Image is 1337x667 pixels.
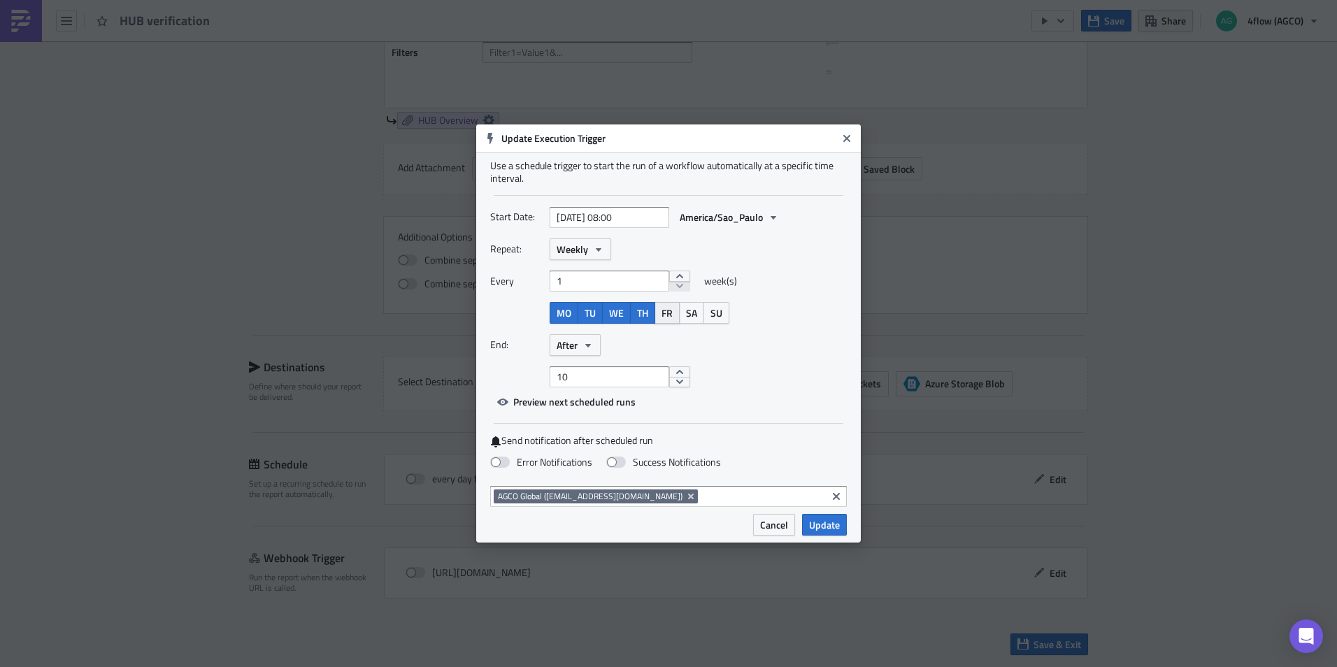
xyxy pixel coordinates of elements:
[490,434,847,447] label: Send notification after scheduled run
[602,302,631,324] button: WE
[557,242,588,257] span: Weekly
[669,281,690,292] button: decrement
[637,306,648,320] span: TH
[490,206,543,227] label: Start Date:
[550,334,601,356] button: After
[490,238,543,259] label: Repeat:
[585,306,596,320] span: TU
[490,271,543,292] label: Every
[673,206,786,228] button: America/Sao_Paulo
[753,514,795,536] button: Cancel
[669,271,690,282] button: increment
[606,456,721,468] label: Success Notifications
[685,489,698,503] button: Remove Tag
[630,302,655,324] button: TH
[498,491,682,502] span: AGCO Global ([EMAIL_ADDRESS][DOMAIN_NAME])
[680,210,763,224] span: America/Sao_Paulo
[710,306,722,320] span: SU
[828,488,845,505] button: Clear selected items
[802,514,847,536] button: Update
[679,302,704,324] button: SA
[513,394,636,409] span: Preview next scheduled runs
[669,366,690,378] button: increment
[809,517,840,532] span: Update
[490,456,592,468] label: Error Notifications
[686,306,697,320] span: SA
[501,132,837,145] h6: Update Execution Trigger
[578,302,603,324] button: TU
[669,377,690,388] button: decrement
[1289,619,1323,653] div: Open Intercom Messenger
[490,391,643,413] button: Preview next scheduled runs
[655,302,680,324] button: FR
[662,306,673,320] span: FR
[557,306,571,320] span: MO
[704,271,737,292] span: week(s)
[490,334,543,355] label: End:
[557,338,578,352] span: After
[609,306,624,320] span: WE
[760,517,788,532] span: Cancel
[550,302,578,324] button: MO
[490,159,847,185] div: Use a schedule trigger to start the run of a workflow automatically at a specific time interval.
[703,302,729,324] button: SU
[836,128,857,149] button: Close
[550,207,669,228] input: YYYY-MM-DD HH:mm
[550,238,611,260] button: Weekly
